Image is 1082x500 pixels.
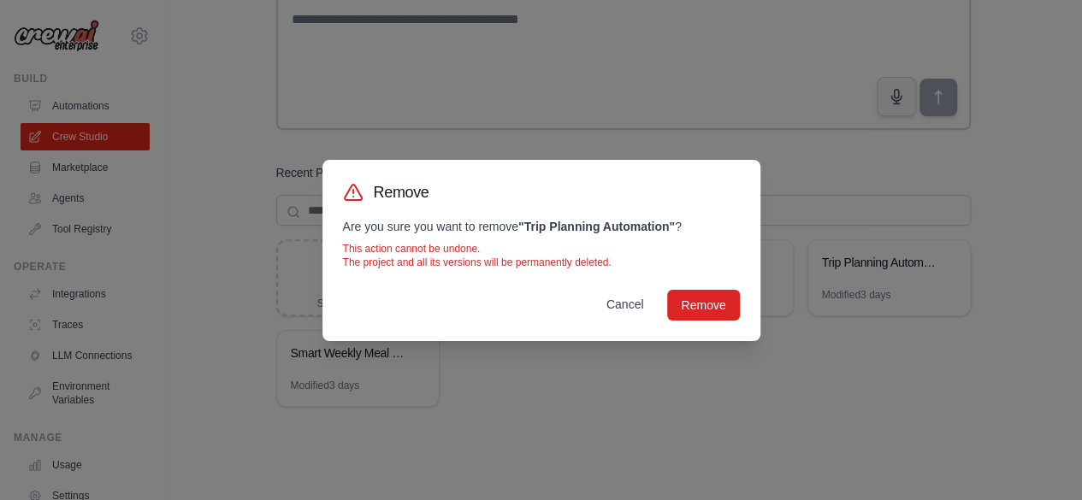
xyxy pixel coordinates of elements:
p: Are you sure you want to remove ? [343,218,740,235]
p: This action cannot be undone. [343,242,740,256]
p: The project and all its versions will be permanently deleted. [343,256,740,269]
strong: " Trip Planning Automation " [518,220,675,233]
button: Remove [667,290,739,321]
button: Cancel [593,289,658,320]
h3: Remove [374,180,429,204]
